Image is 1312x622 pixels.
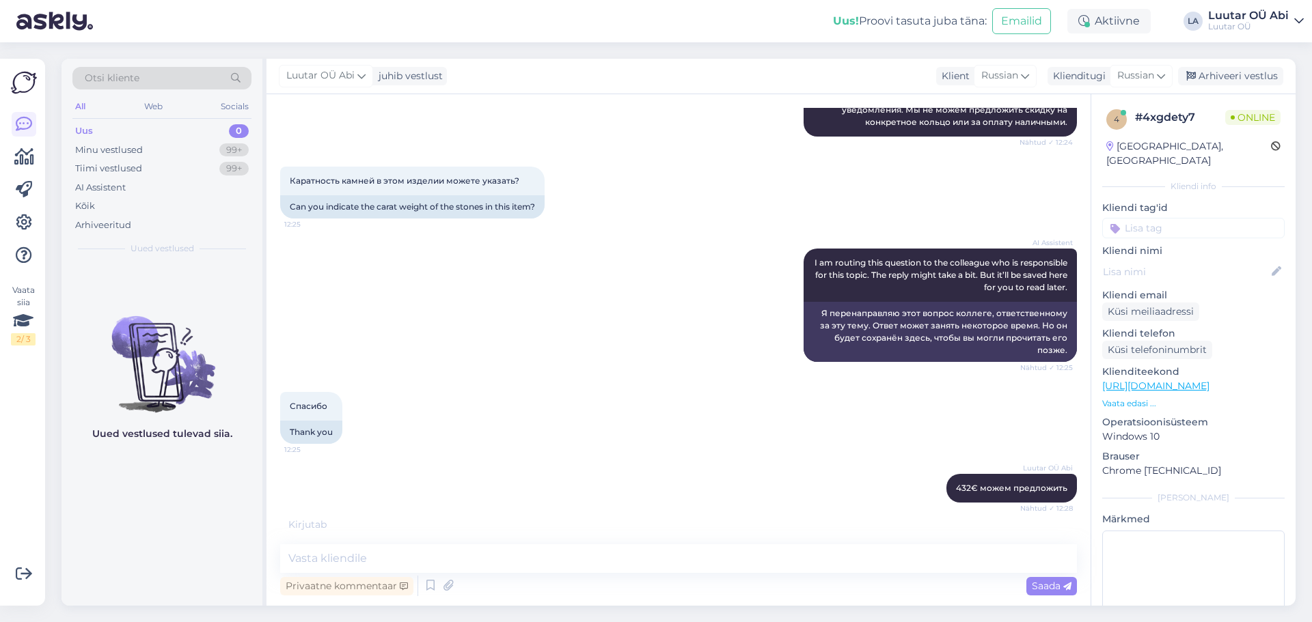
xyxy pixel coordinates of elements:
div: 99+ [219,162,249,175]
span: Otsi kliente [85,71,139,85]
p: Operatsioonisüsteem [1102,415,1285,429]
div: Tiimi vestlused [75,162,142,175]
div: Klient [936,69,970,83]
div: AI Assistent [75,181,126,195]
span: . [327,518,329,531]
div: Uus [75,124,93,138]
div: Kirjutab [280,518,1077,532]
span: Nähtud ✓ 12:25 [1020,363,1073,373]
div: Klienditugi [1048,69,1106,83]
span: . [331,518,333,531]
div: Luutar OÜ Abi [1208,10,1289,21]
a: [URL][DOMAIN_NAME] [1102,380,1209,392]
div: 0 [229,124,249,138]
span: Russian [981,68,1018,83]
div: Minu vestlused [75,143,143,157]
img: Askly Logo [11,70,37,96]
div: Luutar OÜ [1208,21,1289,32]
p: Märkmed [1102,512,1285,526]
div: 99+ [219,143,249,157]
span: Russian [1117,68,1154,83]
p: Klienditeekond [1102,365,1285,379]
div: [GEOGRAPHIC_DATA], [GEOGRAPHIC_DATA] [1106,139,1271,168]
div: LA [1184,12,1203,31]
p: Kliendi telefon [1102,326,1285,341]
span: 12:25 [284,444,336,455]
div: Küsi telefoninumbrit [1102,341,1212,359]
p: Brauser [1102,449,1285,464]
p: Kliendi nimi [1102,244,1285,258]
div: Proovi tasuta juba täna: [833,13,987,29]
span: AI Assistent [1022,238,1073,248]
div: Arhiveeri vestlus [1178,67,1283,85]
p: Vaata edasi ... [1102,397,1285,410]
div: Küsi meiliaadressi [1102,302,1199,321]
span: Luutar OÜ Abi [1022,463,1073,473]
span: Saada [1032,580,1071,592]
p: Kliendi tag'id [1102,201,1285,215]
div: Я перенаправляю этот вопрос коллеге, ответственному за эту тему. Ответ может занять некоторое вре... [804,302,1077,362]
div: Kõik [75,199,95,213]
button: Emailid [992,8,1051,34]
span: 432€ можем предложить [956,483,1067,493]
div: Aktiivne [1067,9,1151,33]
div: Kliendi info [1102,180,1285,193]
div: Thank you [280,421,342,444]
span: 4 [1114,114,1119,124]
div: Vaata siia [11,284,36,345]
div: All [72,98,88,115]
img: No chats [61,292,262,414]
input: Lisa tag [1102,218,1285,238]
p: Uued vestlused tulevad siia. [92,427,232,441]
span: Online [1225,110,1281,125]
div: [PERSON_NAME] [1102,492,1285,504]
p: Kliendi email [1102,288,1285,302]
div: juhib vestlust [373,69,443,83]
a: Luutar OÜ AbiLuutar OÜ [1208,10,1304,32]
span: Nähtud ✓ 12:24 [1020,137,1073,147]
p: Windows 10 [1102,429,1285,444]
div: Socials [218,98,251,115]
span: Спасибо [290,401,327,411]
div: Can you indicate the carat weight of the stones in this item? [280,195,545,218]
div: Arhiveeritud [75,218,131,232]
b: Uus! [833,14,859,27]
span: Uued vestlused [131,242,194,255]
span: Nähtud ✓ 12:28 [1020,503,1073,513]
div: Web [141,98,165,115]
div: Privaatne kommentaar [280,577,413,595]
div: 2 / 3 [11,333,36,345]
span: . [329,518,331,531]
span: Каратность камней в этом изделии можете указать? [290,175,519,186]
span: 12:25 [284,219,336,229]
span: I am routing this question to the colleague who is responsible for this topic. The reply might ta... [815,257,1069,292]
div: # 4xgdety7 [1135,109,1225,126]
input: Lisa nimi [1103,264,1269,279]
p: Chrome [TECHNICAL_ID] [1102,464,1285,478]
span: Luutar OÜ Abi [286,68,355,83]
